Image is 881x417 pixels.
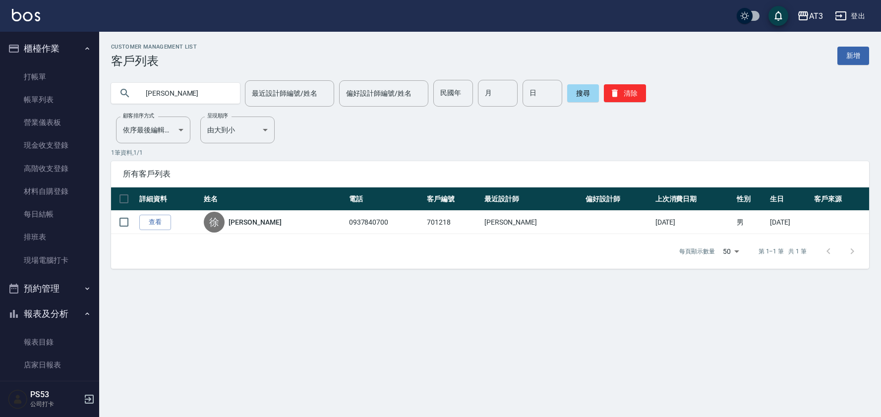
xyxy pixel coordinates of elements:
[4,301,95,327] button: 報表及分析
[837,47,869,65] a: 新增
[204,212,225,233] div: 徐
[604,84,646,102] button: 清除
[4,354,95,376] a: 店家日報表
[583,187,652,211] th: 偏好設計師
[793,6,827,26] button: AT3
[347,211,424,234] td: 0937840700
[8,389,28,409] img: Person
[768,6,788,26] button: save
[679,247,715,256] p: 每頁顯示數量
[111,44,197,50] h2: Customer Management List
[482,211,584,234] td: [PERSON_NAME]
[4,36,95,61] button: 櫃檯作業
[116,117,190,143] div: 依序最後編輯時間
[482,187,584,211] th: 最近設計師
[201,187,347,211] th: 姓名
[4,226,95,248] a: 排班表
[734,211,767,234] td: 男
[111,54,197,68] h3: 客戶列表
[719,238,743,265] div: 50
[812,187,869,211] th: 客戶來源
[30,400,81,409] p: 公司打卡
[4,180,95,203] a: 材料自購登錄
[111,148,869,157] p: 1 筆資料, 1 / 1
[4,65,95,88] a: 打帳單
[4,88,95,111] a: 帳單列表
[4,134,95,157] a: 現金收支登錄
[4,249,95,272] a: 現場電腦打卡
[4,157,95,180] a: 高階收支登錄
[767,211,812,234] td: [DATE]
[567,84,599,102] button: 搜尋
[424,211,482,234] td: 701218
[767,187,812,211] th: 生日
[4,331,95,354] a: 報表目錄
[653,211,735,234] td: [DATE]
[12,9,40,21] img: Logo
[139,215,171,230] a: 查看
[831,7,869,25] button: 登出
[347,187,424,211] th: 電話
[207,112,228,119] label: 呈現順序
[4,276,95,301] button: 預約管理
[424,187,482,211] th: 客戶編號
[30,390,81,400] h5: PS53
[123,112,154,119] label: 顧客排序方式
[4,203,95,226] a: 每日結帳
[759,247,807,256] p: 第 1–1 筆 共 1 筆
[809,10,823,22] div: AT3
[200,117,275,143] div: 由大到小
[229,217,281,227] a: [PERSON_NAME]
[734,187,767,211] th: 性別
[137,187,201,211] th: 詳細資料
[4,111,95,134] a: 營業儀表板
[139,80,232,107] input: 搜尋關鍵字
[123,169,857,179] span: 所有客戶列表
[4,376,95,399] a: 互助日報表
[653,187,735,211] th: 上次消費日期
